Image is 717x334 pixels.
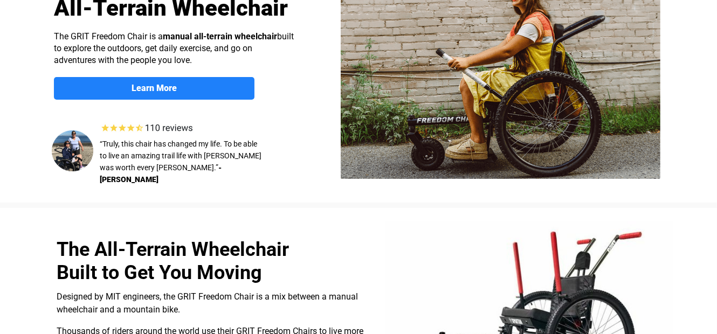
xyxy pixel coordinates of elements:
[54,31,294,65] span: The GRIT Freedom Chair is a built to explore the outdoors, get daily exercise, and go on adventur...
[132,83,177,93] strong: Learn More
[57,238,289,284] span: The All-Terrain Wheelchair Built to Get You Moving
[38,260,131,281] input: Get more information
[54,77,254,100] a: Learn More
[163,31,277,41] strong: manual all-terrain wheelchair
[100,140,261,172] span: “Truly, this chair has changed my life. To be able to live an amazing trail life with [PERSON_NAM...
[57,291,358,315] span: Designed by MIT engineers, the GRIT Freedom Chair is a mix between a manual wheelchair and a moun...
